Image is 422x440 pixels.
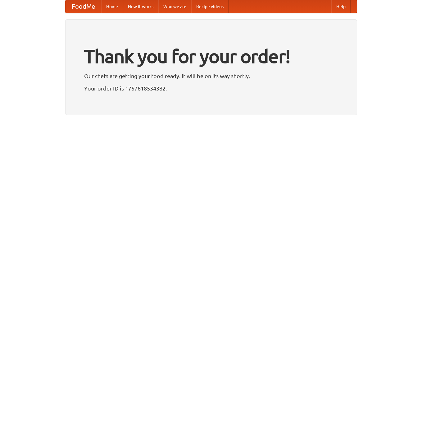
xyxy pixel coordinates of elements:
a: How it works [123,0,158,13]
h1: Thank you for your order! [84,41,338,71]
p: Our chefs are getting your food ready. It will be on its way shortly. [84,71,338,81]
a: Recipe videos [191,0,229,13]
a: Home [101,0,123,13]
a: Help [331,0,351,13]
a: FoodMe [66,0,101,13]
a: Who we are [158,0,191,13]
p: Your order ID is 1757618534382. [84,84,338,93]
